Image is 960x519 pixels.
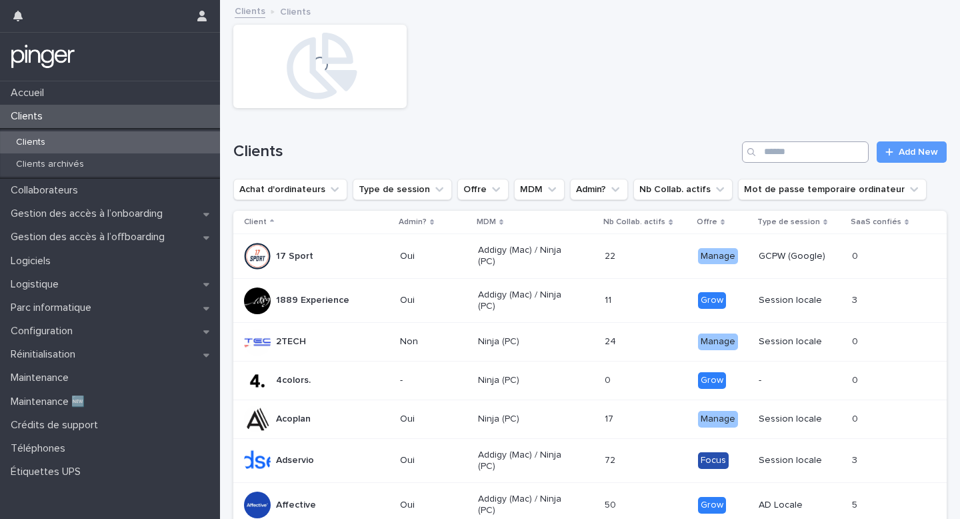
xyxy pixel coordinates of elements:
p: 4colors. [276,375,311,386]
p: Session locale [759,295,841,306]
span: Add New [899,147,938,157]
img: mTgBEunGTSyRkCgitkcU [11,43,75,70]
p: MDM [477,215,496,229]
tr: AdservioOuiAddigy (Mac) / Ninja (PC)7272 FocusSession locale33 [233,438,947,483]
p: - [400,375,467,386]
p: Acoplan [276,414,311,425]
p: 5 [852,497,860,511]
p: Oui [400,295,467,306]
p: Gestion des accès à l’offboarding [5,231,175,243]
div: Manage [698,411,738,428]
p: Type de session [757,215,820,229]
p: Session locale [759,336,841,348]
p: Maintenance [5,372,79,384]
p: Réinitialisation [5,348,86,361]
tr: 4colors.-Ninja (PC)00 Grow-00 [233,362,947,400]
p: Nb Collab. actifs [603,215,665,229]
p: Logiciels [5,255,61,268]
p: GCPW (Google) [759,251,841,262]
p: 11 [605,292,614,306]
p: 72 [605,452,618,466]
p: Logistique [5,278,69,291]
button: MDM [514,179,565,200]
tr: 2TECHNonNinja (PC)2424 ManageSession locale00 [233,323,947,362]
p: Étiquettes UPS [5,466,91,478]
p: Collaborateurs [5,184,89,197]
p: - [759,375,841,386]
a: Add New [877,141,947,163]
div: Grow [698,497,726,514]
p: 17 Sport [276,251,313,262]
h1: Clients [233,142,737,161]
button: Achat d'ordinateurs [233,179,347,200]
p: Admin? [399,215,427,229]
p: Affective [276,500,316,511]
p: Clients [5,110,53,123]
input: Search [742,141,869,163]
p: 3 [852,292,860,306]
div: Manage [698,248,738,265]
p: Adservio [276,455,314,466]
p: Non [400,336,467,348]
p: Gestion des accès à l’onboarding [5,207,173,220]
p: Ninja (PC) [478,336,573,348]
button: Mot de passe temporaire ordinateur [738,179,927,200]
div: Grow [698,372,726,389]
div: Focus [698,452,729,469]
p: Addigy (Mac) / Ninja (PC) [478,290,573,312]
p: Client [244,215,267,229]
p: Oui [400,455,467,466]
p: Oui [400,414,467,425]
div: Grow [698,292,726,309]
p: 2TECH [276,336,306,348]
div: Manage [698,334,738,350]
p: Addigy (Mac) / Ninja (PC) [478,245,573,268]
tr: 1889 ExperienceOuiAddigy (Mac) / Ninja (PC)1111 GrowSession locale33 [233,278,947,323]
p: 50 [605,497,619,511]
tr: 17 SportOuiAddigy (Mac) / Ninja (PC)2222 ManageGCPW (Google)00 [233,234,947,279]
p: Addigy (Mac) / Ninja (PC) [478,450,573,472]
p: Clients archivés [5,159,95,170]
p: AD Locale [759,500,841,511]
p: Téléphones [5,442,76,455]
p: Ninja (PC) [478,375,573,386]
button: Admin? [570,179,628,200]
button: Nb Collab. actifs [633,179,733,200]
p: Configuration [5,325,83,338]
p: Addigy (Mac) / Ninja (PC) [478,494,573,516]
p: 0 [605,372,613,386]
p: 22 [605,248,618,262]
p: Maintenance 🆕 [5,396,95,408]
p: Clients [280,3,311,18]
p: Clients [5,137,56,148]
p: 17 [605,411,616,425]
p: 0 [852,411,861,425]
p: Crédits de support [5,419,109,432]
p: Session locale [759,414,841,425]
p: Oui [400,500,467,511]
p: SaaS confiés [851,215,901,229]
p: 0 [852,248,861,262]
p: Parc informatique [5,302,102,314]
p: Session locale [759,455,841,466]
p: Offre [697,215,717,229]
tr: AcoplanOuiNinja (PC)1717 ManageSession locale00 [233,400,947,438]
p: Ninja (PC) [478,414,573,425]
p: 1889 Experience [276,295,349,306]
p: Accueil [5,87,55,99]
p: Oui [400,251,467,262]
button: Type de session [353,179,452,200]
p: 3 [852,452,860,466]
a: Clients [235,3,265,18]
p: 0 [852,334,861,348]
button: Offre [457,179,509,200]
p: 0 [852,372,861,386]
p: 24 [605,334,619,348]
